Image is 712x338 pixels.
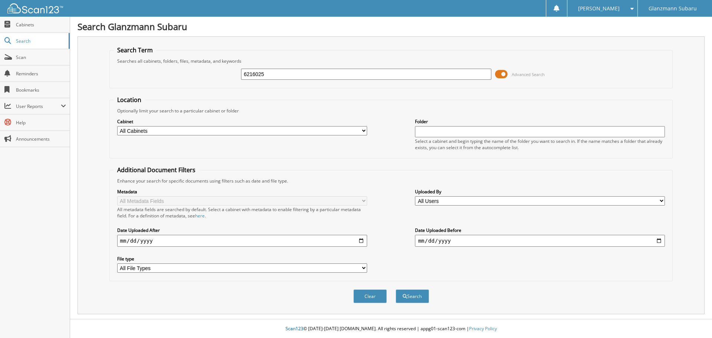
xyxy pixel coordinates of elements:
label: File type [117,256,367,262]
div: © [DATE]-[DATE] [DOMAIN_NAME]. All rights reserved | appg01-scan123-com | [70,320,712,338]
span: Cabinets [16,22,66,28]
span: Reminders [16,70,66,77]
label: Metadata [117,188,367,195]
span: Scan123 [286,325,303,332]
span: Scan [16,54,66,60]
input: end [415,235,665,247]
img: scan123-logo-white.svg [7,3,63,13]
iframe: Chat Widget [675,302,712,338]
a: here [195,213,205,219]
label: Folder [415,118,665,125]
span: Search [16,38,65,44]
div: Select a cabinet and begin typing the name of the folder you want to search in. If the name match... [415,138,665,151]
legend: Location [113,96,145,104]
button: Clear [353,289,387,303]
label: Date Uploaded Before [415,227,665,233]
label: Uploaded By [415,188,665,195]
button: Search [396,289,429,303]
label: Cabinet [117,118,367,125]
div: All metadata fields are searched by default. Select a cabinet with metadata to enable filtering b... [117,206,367,219]
span: Bookmarks [16,87,66,93]
div: Searches all cabinets, folders, files, metadata, and keywords [113,58,669,64]
h1: Search Glanzmann Subaru [78,20,705,33]
label: Date Uploaded After [117,227,367,233]
legend: Search Term [113,46,156,54]
span: Help [16,119,66,126]
div: Enhance your search for specific documents using filters such as date and file type. [113,178,669,184]
legend: Additional Document Filters [113,166,199,174]
span: Glanzmann Subaru [649,6,697,11]
span: User Reports [16,103,61,109]
input: start [117,235,367,247]
div: Optionally limit your search to a particular cabinet or folder [113,108,669,114]
a: Privacy Policy [469,325,497,332]
span: Announcements [16,136,66,142]
span: [PERSON_NAME] [578,6,620,11]
span: Advanced Search [512,72,545,77]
